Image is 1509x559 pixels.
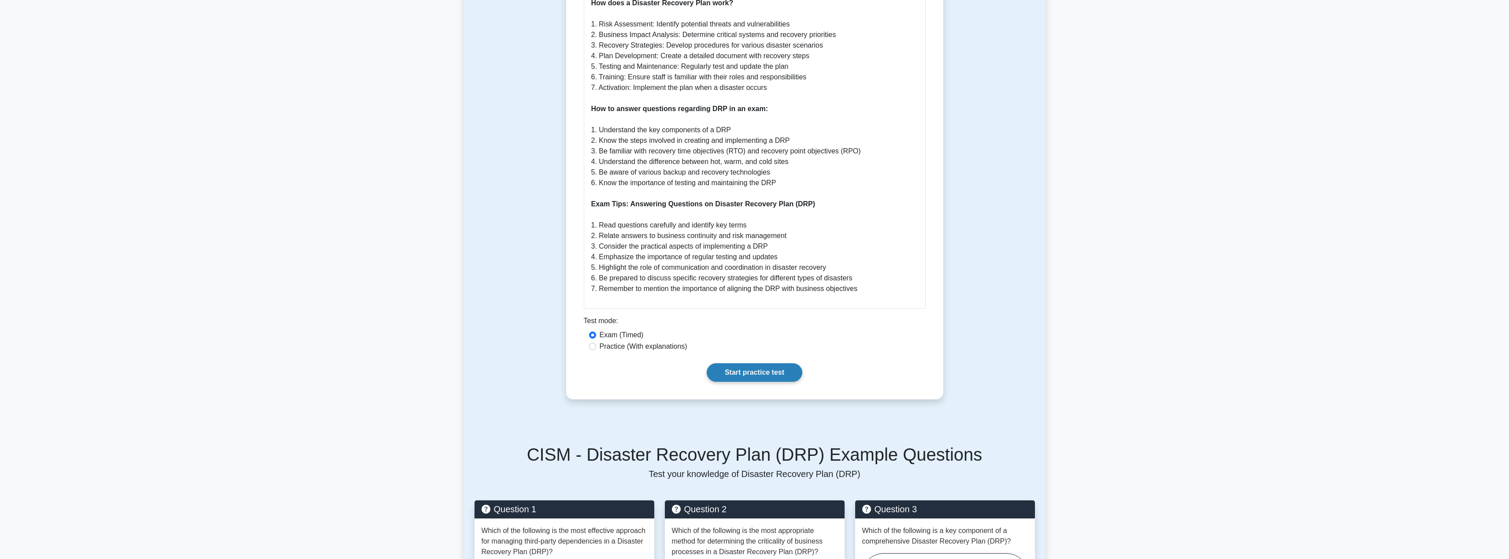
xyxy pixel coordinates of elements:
[707,363,802,382] a: Start practice test
[482,525,647,557] p: Which of the following is the most effective approach for managing third-party dependencies in a ...
[475,469,1035,479] p: Test your knowledge of Disaster Recovery Plan (DRP)
[862,504,1028,514] h5: Question 3
[672,525,838,557] p: Which of the following is the most appropriate method for determining the criticality of business...
[600,330,644,340] label: Exam (Timed)
[862,525,1028,547] p: Which of the following is a key component of a comprehensive Disaster Recovery Plan (DRP)?
[475,444,1035,465] h5: CISM - Disaster Recovery Plan (DRP) Example Questions
[591,200,816,208] b: Exam Tips: Answering Questions on Disaster Recovery Plan (DRP)
[672,504,838,514] h5: Question 2
[584,316,926,330] div: Test mode:
[600,341,687,352] label: Practice (With explanations)
[591,105,768,112] b: How to answer questions regarding DRP in an exam:
[482,504,647,514] h5: Question 1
